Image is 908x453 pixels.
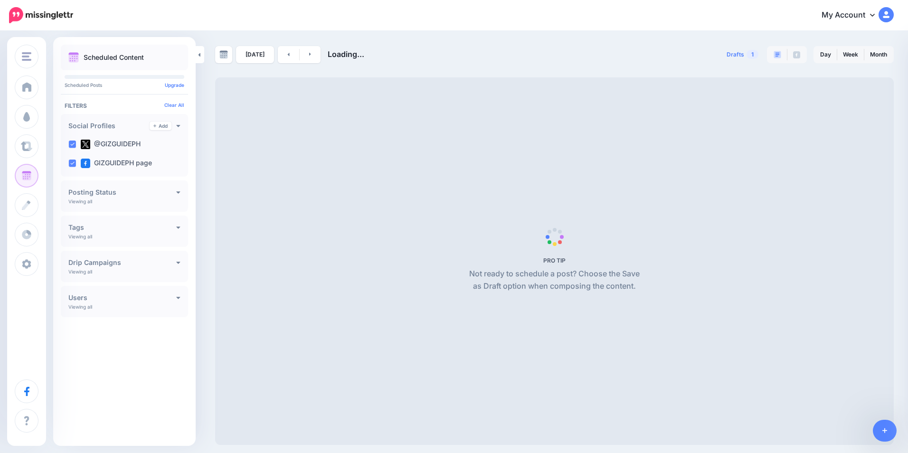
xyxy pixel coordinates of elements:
h4: Drip Campaigns [68,259,176,266]
a: Upgrade [165,82,184,88]
a: [DATE] [236,46,274,63]
label: GIZGUIDEPH page [81,159,152,168]
img: facebook-grey-square.png [793,51,800,58]
p: Viewing all [68,304,92,310]
span: Drafts [727,52,744,57]
a: Clear All [164,102,184,108]
img: calendar.png [68,52,79,63]
h4: Users [68,294,176,301]
span: Loading... [328,49,364,59]
a: Drafts1 [721,46,764,63]
img: facebook-square.png [81,159,90,168]
img: paragraph-boxed.png [774,51,781,58]
img: calendar-grey-darker.png [219,50,228,59]
h4: Social Profiles [68,123,150,129]
p: Scheduled Posts [65,83,184,87]
a: My Account [812,4,894,27]
a: Add [150,122,171,130]
h4: Tags [68,224,176,231]
p: Viewing all [68,269,92,274]
h4: Filters [65,102,184,109]
span: 1 [747,50,758,59]
p: Scheduled Content [84,54,144,61]
h4: Posting Status [68,189,176,196]
p: Not ready to schedule a post? Choose the Save as Draft option when composing the content. [465,268,643,293]
a: Week [837,47,864,62]
h5: PRO TIP [465,257,643,264]
img: Missinglettr [9,7,73,23]
img: menu.png [22,52,31,61]
label: @GIZGUIDEPH [81,140,141,149]
p: Viewing all [68,198,92,204]
img: twitter-square.png [81,140,90,149]
a: Month [864,47,893,62]
p: Viewing all [68,234,92,239]
a: Day [814,47,837,62]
